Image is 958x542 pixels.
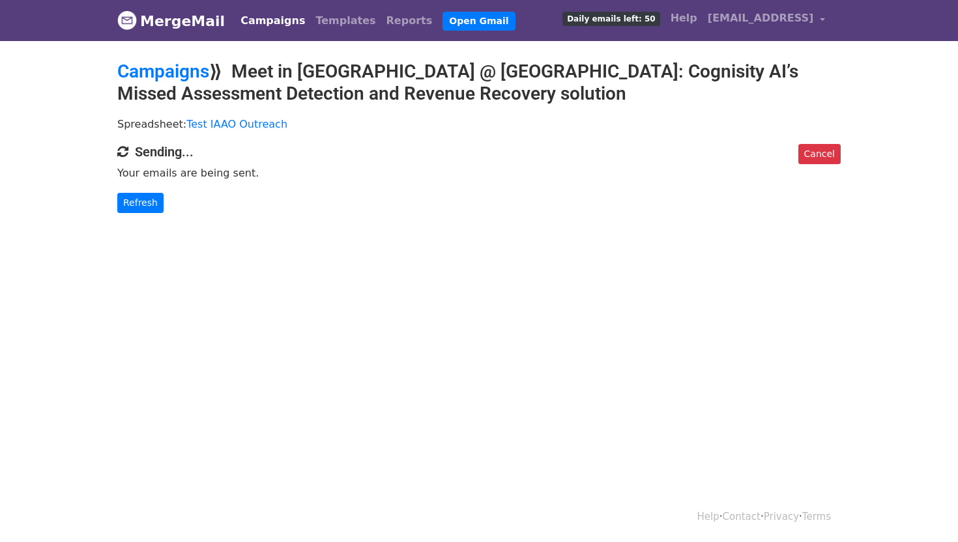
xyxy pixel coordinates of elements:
[235,8,310,34] a: Campaigns
[117,61,841,104] h2: ⟫ Meet in [GEOGRAPHIC_DATA] @ [GEOGRAPHIC_DATA]: Cognisity AI’s Missed Assessment Detection and R...
[557,5,665,31] a: Daily emails left: 50
[697,511,719,522] a: Help
[117,166,841,180] p: Your emails are being sent.
[562,12,660,26] span: Daily emails left: 50
[443,12,515,31] a: Open Gmail
[381,8,438,34] a: Reports
[310,8,381,34] a: Templates
[703,5,830,36] a: [EMAIL_ADDRESS]
[665,5,703,31] a: Help
[764,511,799,522] a: Privacy
[117,7,225,35] a: MergeMail
[802,511,831,522] a: Terms
[798,144,841,164] a: Cancel
[723,511,761,522] a: Contact
[117,117,841,131] p: Spreadsheet:
[117,61,209,82] a: Campaigns
[117,144,841,160] h4: Sending...
[708,10,814,26] span: [EMAIL_ADDRESS]
[117,10,137,30] img: MergeMail logo
[117,193,164,213] a: Refresh
[186,118,287,130] a: Test IAAO Outreach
